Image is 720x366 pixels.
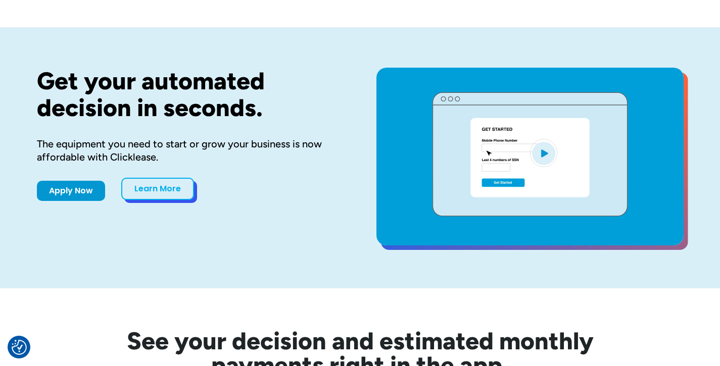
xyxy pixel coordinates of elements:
[37,137,344,164] div: The equipment you need to start or grow your business is now affordable with Clicklease.
[37,68,344,121] h1: Get your automated decision in seconds.
[530,139,557,167] img: Blue play button logo on a light blue circular background
[121,178,194,200] a: Learn More
[376,68,684,245] a: open lightbox
[12,340,27,355] button: Consent Preferences
[12,340,27,355] img: Revisit consent button
[37,181,105,201] a: Apply Now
